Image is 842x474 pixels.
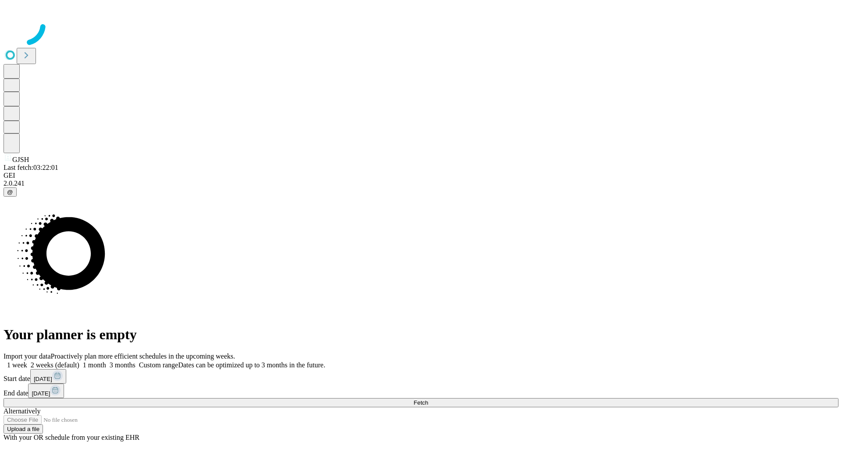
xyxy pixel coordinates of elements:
[4,164,58,171] span: Last fetch: 03:22:01
[32,390,50,397] span: [DATE]
[139,361,178,369] span: Custom range
[414,399,428,406] span: Fetch
[83,361,106,369] span: 1 month
[7,189,13,195] span: @
[31,361,79,369] span: 2 weeks (default)
[4,424,43,434] button: Upload a file
[34,376,52,382] span: [DATE]
[4,172,838,180] div: GEI
[30,369,66,384] button: [DATE]
[51,352,235,360] span: Proactively plan more efficient schedules in the upcoming weeks.
[4,180,838,187] div: 2.0.241
[4,434,139,441] span: With your OR schedule from your existing EHR
[4,407,40,415] span: Alternatively
[4,352,51,360] span: Import your data
[178,361,325,369] span: Dates can be optimized up to 3 months in the future.
[4,187,17,197] button: @
[12,156,29,163] span: GJSH
[4,369,838,384] div: Start date
[110,361,136,369] span: 3 months
[7,361,27,369] span: 1 week
[4,384,838,398] div: End date
[4,327,838,343] h1: Your planner is empty
[4,398,838,407] button: Fetch
[28,384,64,398] button: [DATE]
